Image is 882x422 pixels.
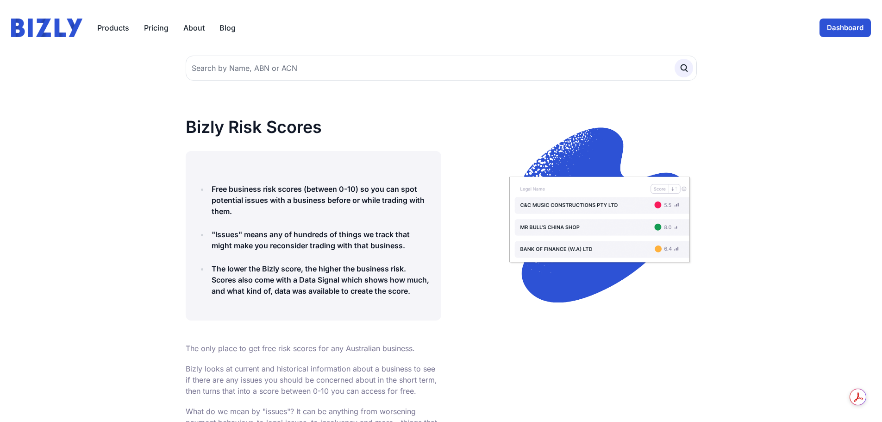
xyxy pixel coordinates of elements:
h1: Bizly Risk Scores [186,118,441,136]
input: Search by Name, ABN or ACN [186,56,697,81]
button: Products [97,22,129,33]
a: About [183,22,205,33]
p: Bizly looks at current and historical information about a business to see if there are any issues... [186,363,441,397]
img: scores [502,118,697,312]
a: Blog [219,22,236,33]
p: The only place to get free risk scores for any Australian business. [186,343,441,354]
a: Dashboard [819,19,871,37]
a: Pricing [144,22,169,33]
h4: Free business risk scores (between 0-10) so you can spot potential issues with a business before ... [212,183,430,217]
h4: The lower the Bizly score, the higher the business risk. Scores also come with a Data Signal whic... [212,263,430,296]
h4: "Issues" means any of hundreds of things we track that might make you reconsider trading with tha... [212,229,430,251]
